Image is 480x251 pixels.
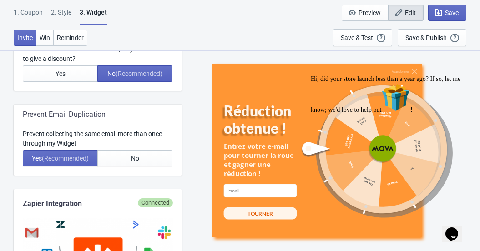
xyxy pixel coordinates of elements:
[23,65,98,82] button: Yes
[42,155,89,162] span: (Recommended)
[442,215,471,242] iframe: chat widget
[405,9,416,16] span: Edit
[359,9,381,16] span: Preview
[23,150,98,166] button: Yes(Recommended)
[342,5,389,21] button: Preview
[32,155,89,162] span: Yes
[388,5,424,21] button: Edit
[223,184,297,197] input: Email
[4,4,153,41] span: Hi, did your store launch less than a year ago? If so, let me know; we'd love to help out !
[341,34,373,41] div: Save & Test
[74,11,103,40] img: :gift:
[4,4,167,42] div: Hi, did your store launch less than a year ago? If so, let me know; we'd love to help out🎁!
[56,70,66,77] span: Yes
[97,65,172,82] button: No(Recommended)
[405,34,447,41] div: Save & Publish
[57,34,84,41] span: Reminder
[36,30,54,46] button: Win
[131,155,139,162] span: No
[23,45,173,64] div: If the email entered fails validation, do you still want to give a discount?
[445,9,459,16] span: Save
[223,141,297,178] div: Entrez votre e-mail pour tourner la roue et gagner une réduction !
[40,34,50,41] span: Win
[223,102,311,137] div: Réduction obtenue !
[248,209,273,216] div: TOURNER
[116,70,162,77] span: (Recommended)
[23,109,173,120] div: Prevent Email Duplication
[333,29,392,46] button: Save & Test
[14,8,43,24] div: 1. Coupon
[80,8,107,25] div: 3. Widget
[391,70,409,73] div: Abandonner
[14,30,36,46] button: Invite
[307,72,471,210] iframe: chat widget
[17,34,33,41] span: Invite
[97,150,172,166] button: No
[53,30,87,46] button: Reminder
[23,198,173,209] div: Zapier Integration
[51,8,71,24] div: 2 . Style
[107,70,162,77] span: No
[428,5,466,21] button: Save
[398,29,466,46] button: Save & Publish
[138,198,173,207] div: Connected
[23,129,173,148] div: Prevent collecting the same email more than once through my Widget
